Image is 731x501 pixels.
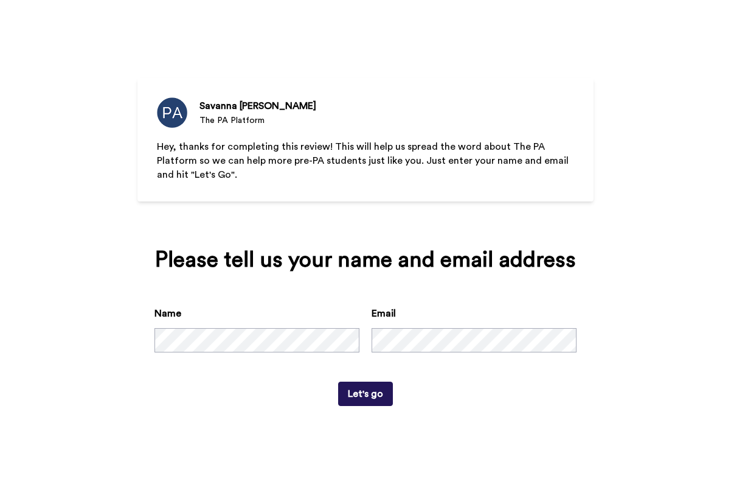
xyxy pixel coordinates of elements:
div: Savanna [PERSON_NAME] [199,99,316,113]
button: Let's go [338,382,393,406]
label: Email [372,306,396,321]
div: The PA Platform [199,114,316,127]
label: Name [154,306,181,321]
div: Please tell us your name and email address [154,248,577,272]
span: Hey, thanks for completing this review! This will help us spread the word about The PA Platform s... [157,142,571,180]
img: The PA Platform [157,97,187,128]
